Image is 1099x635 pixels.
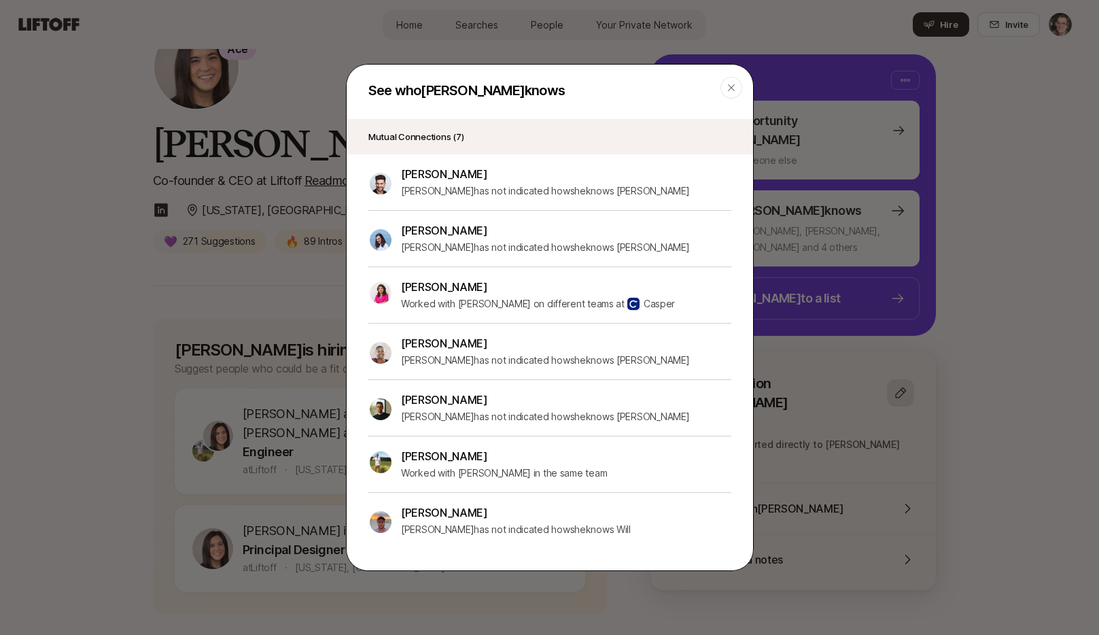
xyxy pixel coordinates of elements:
[401,447,607,465] p: [PERSON_NAME]
[401,465,607,481] p: Worked with [PERSON_NAME] in the same team
[368,165,731,211] a: [PERSON_NAME][PERSON_NAME]has not indicated howsheknows [PERSON_NAME]
[401,239,689,256] p: [PERSON_NAME] has not indicated how she know s [PERSON_NAME]
[370,451,391,473] img: 23676b67_9673_43bb_8dff_2aeac9933bfb.jpg
[368,130,731,143] p: Mutual Connections ( 7 )
[401,391,689,409] p: [PERSON_NAME]
[401,222,689,239] p: [PERSON_NAME]
[401,296,625,312] p: Worked with [PERSON_NAME] on different teams at
[401,352,689,368] p: [PERSON_NAME] has not indicated how she know s [PERSON_NAME]
[368,334,731,380] a: [PERSON_NAME][PERSON_NAME]has not indicated howsheknows [PERSON_NAME]
[627,297,640,311] img: Casper Logo
[368,222,731,267] a: [PERSON_NAME][PERSON_NAME]has not indicated howsheknows [PERSON_NAME]
[401,334,689,352] p: [PERSON_NAME]
[401,504,631,521] p: [PERSON_NAME]
[370,511,391,533] img: ACg8ocJgLS4_X9rs-p23w7LExaokyEoWgQo9BGx67dOfttGDosg=s160-c
[401,278,675,296] p: [PERSON_NAME]
[368,278,731,324] a: [PERSON_NAME]Worked with [PERSON_NAME] on different teams atCasper LogoCasper
[368,504,731,549] a: [PERSON_NAME][PERSON_NAME]has not indicated howsheknows Will
[370,398,391,420] img: f0936900_d56c_467f_af31_1b3fd38f9a79.jpg
[370,342,391,364] img: dbb69939_042d_44fe_bb10_75f74df84f7f.jpg
[368,447,731,493] a: [PERSON_NAME]Worked with [PERSON_NAME] in the same team
[401,409,689,425] p: [PERSON_NAME] has not indicated how she know s [PERSON_NAME]
[357,75,565,100] p: See who [PERSON_NAME] knows
[368,391,731,436] a: [PERSON_NAME][PERSON_NAME]has not indicated howsheknows [PERSON_NAME]
[370,282,391,304] img: 9e09e871_5697_442b_ae6e_b16e3f6458f8.jpg
[401,521,631,538] p: [PERSON_NAME] has not indicated how she know s Will
[370,173,391,194] img: 7bf30482_e1a5_47b4_9e0f_fc49ddd24bf6.jpg
[401,183,689,199] p: [PERSON_NAME] has not indicated how she know s [PERSON_NAME]
[370,229,391,251] img: 3b21b1e9_db0a_4655_a67f_ab9b1489a185.jpg
[401,165,689,183] p: [PERSON_NAME]
[643,296,674,312] p: Casper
